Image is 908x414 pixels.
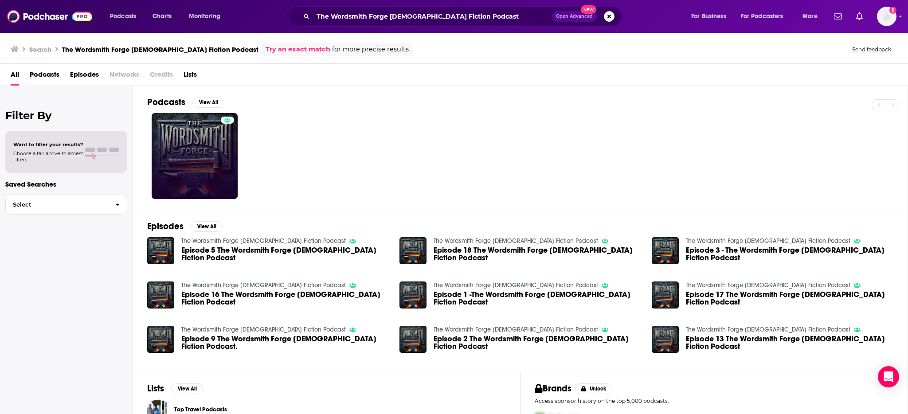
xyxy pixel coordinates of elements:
[741,10,783,23] span: For Podcasters
[153,10,172,23] span: Charts
[830,9,845,24] a: Show notifications dropdown
[181,335,389,350] a: Episode 9 The Wordsmith Forge Christian Fiction Podcast.
[147,97,224,108] a: PodcastsView All
[686,326,850,333] a: The Wordsmith Forge Christian Fiction Podcast
[150,67,173,86] span: Credits
[877,7,896,26] button: Show profile menu
[147,281,174,309] img: Episode 16 The Wordsmith Forge Christian Fiction Podcast
[110,10,136,23] span: Podcasts
[691,10,726,23] span: For Business
[181,291,389,306] a: Episode 16 The Wordsmith Forge Christian Fiction Podcast
[147,9,177,23] a: Charts
[434,326,598,333] a: The Wordsmith Forge Christian Fiction Podcast
[581,5,597,14] span: New
[652,237,679,264] img: Episode 3 - The Wordsmith Forge Christian Fiction Podcast
[652,326,679,353] img: Episode 13 The Wordsmith Forge Christian Fiction Podcast
[853,9,866,24] a: Show notifications dropdown
[735,9,796,23] button: open menu
[104,9,148,23] button: open menu
[434,237,598,245] a: The Wordsmith Forge Christian Fiction Podcast
[147,97,185,108] h2: Podcasts
[686,281,850,289] a: The Wordsmith Forge Christian Fiction Podcast
[11,67,19,86] a: All
[6,202,108,207] span: Select
[399,281,427,309] img: Episode 1 -The Wordsmith Forge Christian Fiction Podcast
[7,8,92,25] img: Podchaser - Follow, Share and Rate Podcasts
[147,221,184,232] h2: Episodes
[266,44,330,55] a: Try an exact match
[30,67,59,86] a: Podcasts
[878,366,899,387] div: Open Intercom Messenger
[434,246,641,262] span: Episode 18 The Wordsmith Forge [DEMOGRAPHIC_DATA] Fiction Podcast
[399,237,427,264] img: Episode 18 The Wordsmith Forge Christian Fiction Podcast
[686,291,893,306] span: Episode 17 The Wordsmith Forge [DEMOGRAPHIC_DATA] Fiction Podcast
[110,67,139,86] span: Networks
[877,7,896,26] img: User Profile
[13,150,83,163] span: Choose a tab above to access filters.
[181,246,389,262] a: Episode 5 The Wordsmith Forge Christian Fiction Podcast
[191,221,223,232] button: View All
[297,6,630,27] div: Search podcasts, credits, & more...
[184,67,197,86] a: Lists
[552,11,597,22] button: Open AdvancedNew
[5,109,127,122] h2: Filter By
[535,383,571,394] h2: Brands
[147,326,174,353] img: Episode 9 The Wordsmith Forge Christian Fiction Podcast.
[652,281,679,309] img: Episode 17 The Wordsmith Forge Christian Fiction Podcast
[183,9,232,23] button: open menu
[575,383,613,394] button: Unlock
[332,44,409,55] span: for more precise results
[181,326,346,333] a: The Wordsmith Forge Christian Fiction Podcast
[147,221,223,232] a: EpisodesView All
[147,383,164,394] h2: Lists
[802,10,818,23] span: More
[556,14,593,19] span: Open Advanced
[434,291,641,306] span: Episode 1 -The Wordsmith Forge [DEMOGRAPHIC_DATA] Fiction Podcast
[13,141,83,148] span: Want to filter your results?
[181,237,346,245] a: The Wordsmith Forge Christian Fiction Podcast
[796,9,829,23] button: open menu
[181,281,346,289] a: The Wordsmith Forge Christian Fiction Podcast
[685,9,737,23] button: open menu
[686,335,893,350] span: Episode 13 The Wordsmith Forge [DEMOGRAPHIC_DATA] Fiction Podcast
[5,195,127,215] button: Select
[62,45,258,54] h3: The Wordsmith Forge [DEMOGRAPHIC_DATA] Fiction Podcast
[399,326,427,353] img: Episode 2 The Wordsmith Forge Christian Fiction Podcast
[147,237,174,264] img: Episode 5 The Wordsmith Forge Christian Fiction Podcast
[434,291,641,306] a: Episode 1 -The Wordsmith Forge Christian Fiction Podcast
[29,45,51,54] h3: Search
[434,335,641,350] span: Episode 2 The Wordsmith Forge [DEMOGRAPHIC_DATA] Fiction Podcast
[434,335,641,350] a: Episode 2 The Wordsmith Forge Christian Fiction Podcast
[877,7,896,26] span: Logged in as mkercher
[171,383,203,394] button: View All
[434,246,641,262] a: Episode 18 The Wordsmith Forge Christian Fiction Podcast
[686,246,893,262] a: Episode 3 - The Wordsmith Forge Christian Fiction Podcast
[147,383,203,394] a: ListsView All
[70,67,99,86] a: Episodes
[434,281,598,289] a: The Wordsmith Forge Christian Fiction Podcast
[313,9,552,23] input: Search podcasts, credits, & more...
[535,398,893,404] p: Access sponsor history on the top 5,000 podcasts.
[686,246,893,262] span: Episode 3 - The Wordsmith Forge [DEMOGRAPHIC_DATA] Fiction Podcast
[181,291,389,306] span: Episode 16 The Wordsmith Forge [DEMOGRAPHIC_DATA] Fiction Podcast
[686,291,893,306] a: Episode 17 The Wordsmith Forge Christian Fiction Podcast
[192,97,224,108] button: View All
[181,246,389,262] span: Episode 5 The Wordsmith Forge [DEMOGRAPHIC_DATA] Fiction Podcast
[5,180,127,188] p: Saved Searches
[686,335,893,350] a: Episode 13 The Wordsmith Forge Christian Fiction Podcast
[849,46,894,53] button: Send feedback
[189,10,220,23] span: Monitoring
[686,237,850,245] a: The Wordsmith Forge Christian Fiction Podcast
